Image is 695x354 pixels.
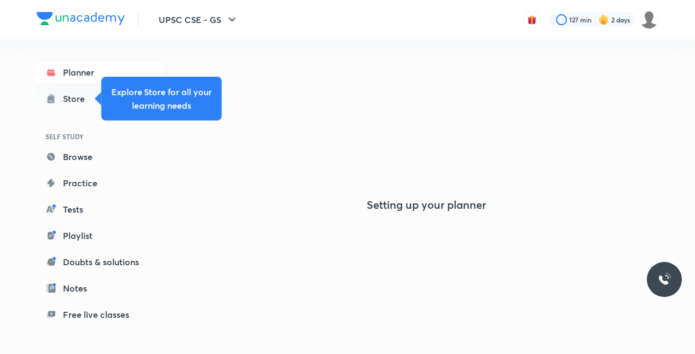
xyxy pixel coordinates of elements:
[37,225,164,247] a: Playlist
[37,172,164,194] a: Practice
[37,12,125,28] a: Company Logo
[37,127,164,146] h6: SELF STUDY
[640,10,658,29] img: RISHIKA Adi
[367,198,486,212] h4: Setting up your planner
[152,9,245,31] button: UPSC CSE - GS
[598,14,609,25] img: streak
[523,11,541,28] button: avatar
[37,146,164,168] a: Browse
[37,304,164,326] a: Free live classes
[37,12,125,25] img: Company Logo
[37,61,164,83] a: Planner
[63,92,91,105] div: Store
[110,85,213,112] h5: Explore Store for all your learning needs
[37,198,164,220] a: Tests
[37,277,164,299] a: Notes
[658,273,671,286] img: ttu
[527,15,537,25] img: avatar
[37,88,164,110] a: Store
[37,251,164,273] a: Doubts & solutions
